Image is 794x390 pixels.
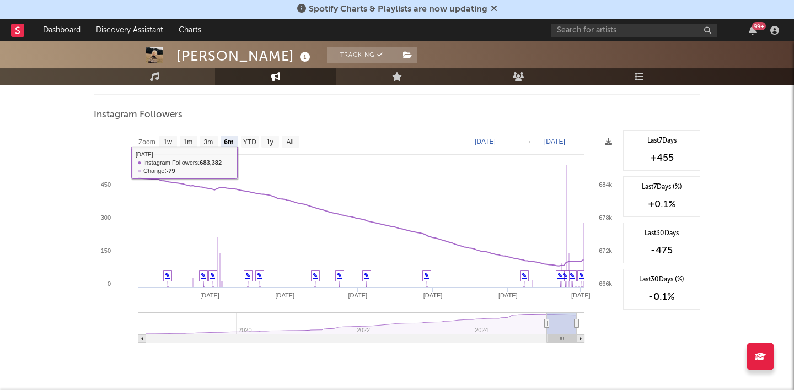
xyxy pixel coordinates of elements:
[551,24,717,37] input: Search for artists
[629,244,694,257] div: -475
[204,138,213,146] text: 3m
[164,138,173,146] text: 1w
[475,138,496,145] text: [DATE]
[629,151,694,165] div: +455
[88,19,171,41] a: Discovery Assistant
[491,5,497,14] span: Dismiss
[525,138,532,145] text: →
[423,292,443,299] text: [DATE]
[749,26,757,35] button: 99+
[498,292,518,299] text: [DATE]
[752,22,766,30] div: 99 +
[629,198,694,211] div: +0.1 %
[570,272,575,279] a: ✎
[629,275,694,285] div: Last 30 Days (%)
[35,19,88,41] a: Dashboard
[629,182,694,192] div: Last 7 Days (%)
[101,247,111,254] text: 150
[108,280,111,287] text: 0
[629,229,694,239] div: Last 30 Days
[544,138,565,145] text: [DATE]
[138,138,155,146] text: Zoom
[243,138,256,146] text: YTD
[629,136,694,146] div: Last 7 Days
[245,272,250,279] a: ✎
[201,272,206,279] a: ✎
[327,47,396,63] button: Tracking
[309,5,487,14] span: Spotify Charts & Playlists are now updating
[599,214,612,221] text: 678k
[629,290,694,304] div: -0.1 %
[424,272,429,279] a: ✎
[176,47,313,65] div: [PERSON_NAME]
[101,181,111,188] text: 450
[599,181,612,188] text: 684k
[522,272,527,279] a: ✎
[599,247,612,254] text: 672k
[101,214,111,221] text: 300
[275,292,294,299] text: [DATE]
[337,272,342,279] a: ✎
[286,138,293,146] text: All
[348,292,367,299] text: [DATE]
[579,272,584,279] a: ✎
[313,272,318,279] a: ✎
[257,272,262,279] a: ✎
[210,272,215,279] a: ✎
[571,292,591,299] text: [DATE]
[224,138,233,146] text: 6m
[184,138,193,146] text: 1m
[165,272,170,279] a: ✎
[200,292,219,299] text: [DATE]
[171,19,209,41] a: Charts
[94,109,183,122] span: Instagram Followers
[266,138,273,146] text: 1y
[599,280,612,287] text: 666k
[364,272,369,279] a: ✎
[562,272,567,279] a: ✎
[557,272,562,279] a: ✎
